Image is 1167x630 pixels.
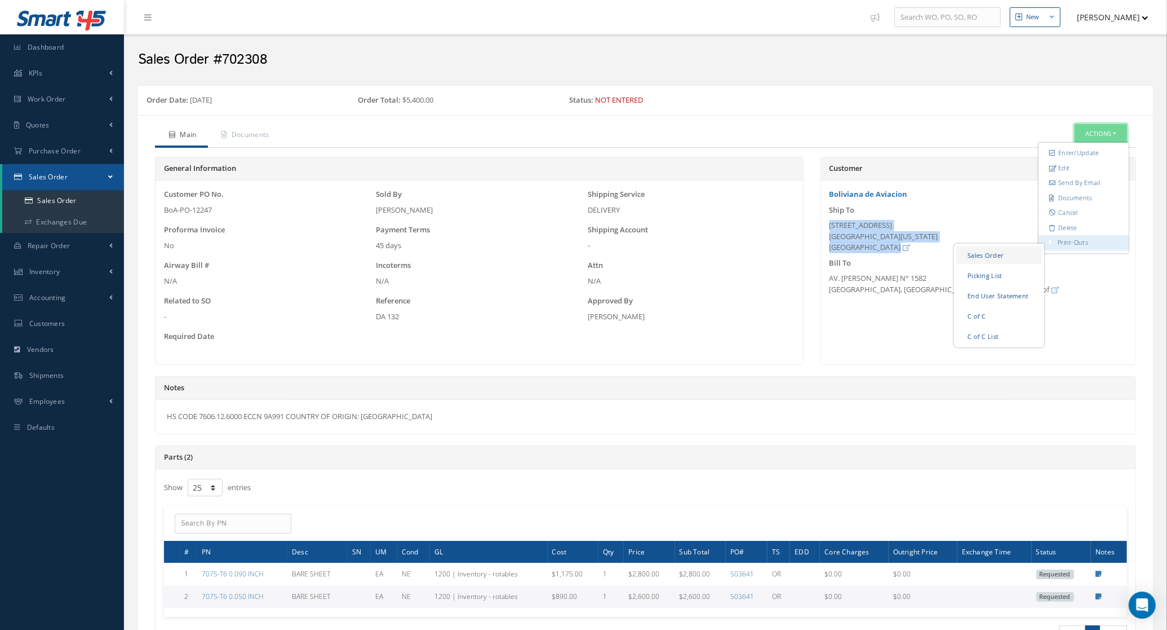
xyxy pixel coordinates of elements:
a: Sales Order [2,164,124,190]
label: Shipping Account [588,224,648,236]
h5: General Information [164,164,795,173]
span: Dashboard [28,42,64,52]
label: Required Date [164,331,214,342]
label: Order Date: [147,95,188,106]
td: OR [767,563,791,585]
span: PO# [730,546,744,557]
div: No [164,240,370,252]
span: Sub Total [680,546,710,557]
label: entries [228,478,251,494]
span: KPIs [29,68,42,78]
div: BoA-PO-12247 [164,205,370,216]
a: Picking List [956,267,1042,284]
span: SN [352,546,361,557]
span: Price [628,546,645,557]
span: Qty [603,546,614,557]
td: 2 [180,585,197,608]
span: $1,175.00 [552,569,583,579]
button: Actions [1075,124,1127,144]
div: [PERSON_NAME] [588,311,794,323]
h2: Sales Order #702308 [138,51,1153,68]
a: Delete [1039,220,1129,235]
span: Status [1036,546,1057,557]
span: Defaults [27,422,55,432]
a: Send By Email [1039,175,1129,191]
button: [PERSON_NAME] [1066,6,1148,28]
span: Notes [1095,546,1115,557]
a: 503641 [730,569,754,579]
span: Core Charges [824,546,869,557]
label: Payment Terms [376,224,430,236]
a: Documents [208,124,281,148]
td: OR [767,585,791,608]
span: $2,800.00 [628,569,659,579]
a: Boliviana de Aviacion [829,189,908,199]
span: Requested [1036,570,1074,580]
span: $0.00 [893,569,911,579]
label: Related to SO [164,296,211,307]
div: AV. [PERSON_NAME] N° 1582 [GEOGRAPHIC_DATA], [GEOGRAPHIC_DATA], Plurinational State of [829,273,1127,295]
a: End User Statement [956,287,1042,305]
a: Enter/Update [1039,146,1129,161]
span: TS [772,546,780,557]
a: Documents [1039,190,1129,205]
label: Airway Bill # [164,260,209,271]
h5: Notes [164,384,1127,393]
span: $0.00 [824,569,842,579]
a: Print-Outs [1058,238,1088,246]
input: Search WO, PO, SO, RO [894,7,1001,28]
a: 7075-T6 0.050 INCH [202,592,264,601]
div: DELIVERY [588,205,794,216]
span: Work Order [28,94,66,104]
span: EDD [795,546,809,557]
span: Exchange Time [962,546,1011,557]
span: $5,400.00 [402,95,433,105]
label: Attn [588,260,603,271]
button: New [1010,7,1060,27]
span: Desc [292,546,308,557]
span: - [164,311,166,321]
label: Sold By [376,189,402,200]
span: Cond [402,546,419,557]
span: Purchase Order [29,146,81,156]
label: Ship To [829,205,855,216]
span: Outright Price [893,546,938,557]
td: EA [371,563,397,585]
input: Search By PN [175,514,291,534]
td: BARE SHEET [287,585,348,608]
label: Show [164,478,183,494]
label: Status: [569,95,593,106]
span: 1200 | Inventory - rotables [434,569,518,579]
span: GL [434,546,443,557]
span: Customers [29,319,65,328]
label: Customer PO No. [164,189,224,200]
div: N/A [164,276,370,287]
h5: Parts (2) [164,453,1127,462]
div: 45 days [376,240,582,252]
span: $2,600.00 [628,592,659,601]
span: [DATE] [190,95,212,105]
div: - [588,240,794,252]
span: PN [202,546,211,557]
div: Open Intercom Messenger [1129,592,1156,619]
span: 1200 | Inventory - rotables [434,592,518,601]
span: 1 [603,592,607,601]
span: $0.00 [893,592,911,601]
span: Vendors [27,345,54,354]
label: Incoterms [376,260,411,271]
a: Exchanges Due [2,212,124,233]
td: EA [371,585,397,608]
span: Cost [552,546,567,557]
span: Inventory [29,267,60,276]
span: Repair Order [28,241,70,250]
td: 1 [180,563,197,585]
a: 503641 [730,592,754,601]
a: Cancel [1039,205,1129,221]
span: Not Entered [595,95,643,105]
label: Reference [376,296,410,307]
span: $2,800.00 [680,569,711,579]
div: N/A [588,276,794,287]
td: NE [397,585,430,608]
label: Order Total: [358,95,401,106]
span: Accounting [29,293,66,302]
